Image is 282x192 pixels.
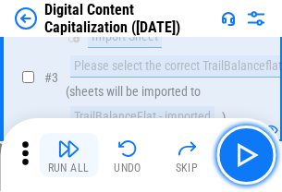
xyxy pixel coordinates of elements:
[70,106,215,128] div: TrailBalanceFlat - imported
[221,11,236,26] img: Support
[157,133,216,177] button: Skip
[98,133,157,177] button: Undo
[116,138,139,160] img: Undo
[39,133,98,177] button: Run All
[15,7,37,30] img: Back
[44,70,58,85] span: # 3
[245,7,267,30] img: Settings menu
[176,138,198,160] img: Skip
[231,140,261,170] img: Main button
[48,162,90,174] div: Run All
[57,138,80,160] img: Run All
[88,26,162,48] div: Import Sheet
[176,162,199,174] div: Skip
[44,1,214,36] div: Digital Content Capitalization ([DATE])
[114,162,141,174] div: Undo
